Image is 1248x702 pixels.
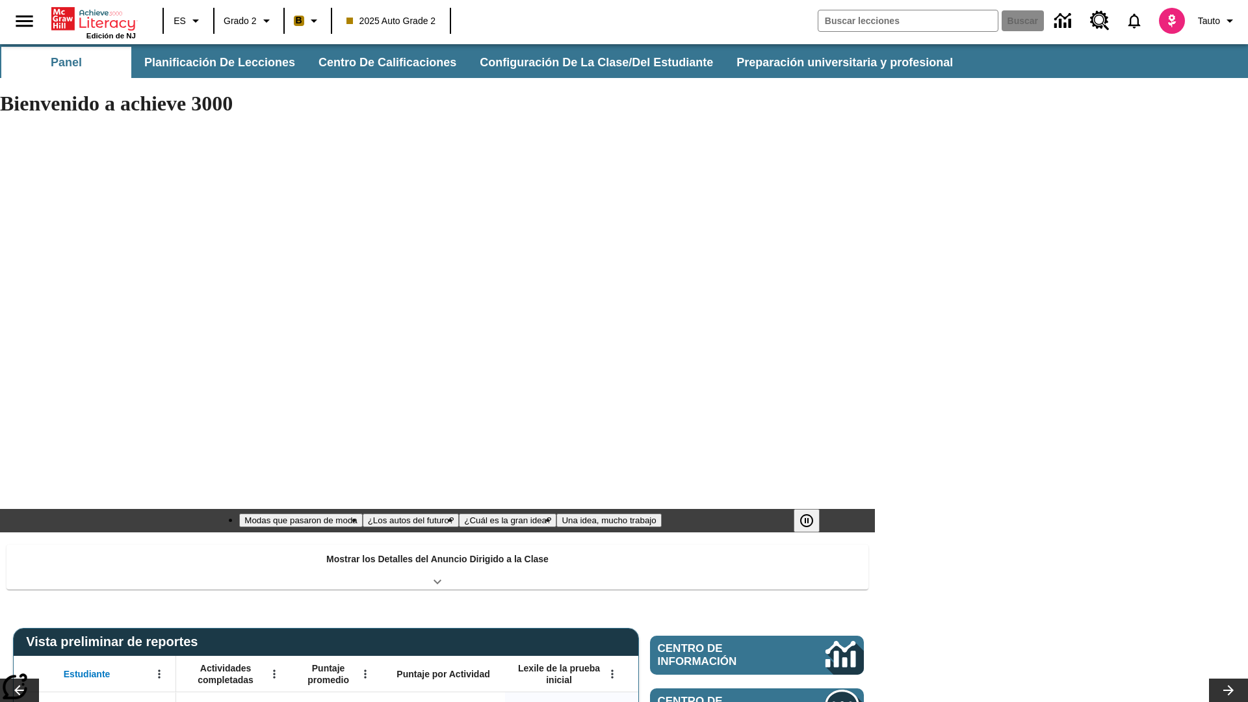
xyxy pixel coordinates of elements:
[289,9,327,32] button: Boost El color de la clase es anaranjado claro. Cambiar el color de la clase.
[6,545,868,590] div: Mostrar los Detalles del Anuncio Dirigido a la Clase
[818,10,998,31] input: Buscar campo
[363,513,460,527] button: Diapositiva 2 ¿Los autos del futuro?
[1193,9,1243,32] button: Perfil/Configuración
[239,513,362,527] button: Diapositiva 1 Modas que pasaron de moda
[1151,4,1193,38] button: Escoja un nuevo avatar
[603,664,622,684] button: Abrir menú
[134,47,305,78] button: Planificación de lecciones
[346,14,436,28] span: 2025 Auto Grade 2
[650,636,864,675] a: Centro de información
[726,47,963,78] button: Preparación universitaria y profesional
[1,47,131,78] button: Panel
[183,662,268,686] span: Actividades completadas
[26,634,204,649] span: Vista preliminar de reportes
[1159,8,1185,34] img: avatar image
[356,664,375,684] button: Abrir menú
[64,668,110,680] span: Estudiante
[459,513,556,527] button: Diapositiva 3 ¿Cuál es la gran idea?
[218,9,279,32] button: Grado: Grado 2, Elige un grado
[1209,679,1248,702] button: Carrusel de lecciones, seguir
[794,509,820,532] button: Pausar
[5,2,44,40] button: Abrir el menú lateral
[224,14,257,28] span: Grado 2
[396,668,489,680] span: Puntaje por Actividad
[1117,4,1151,38] a: Notificaciones
[326,552,549,566] p: Mostrar los Detalles del Anuncio Dirigido a la Clase
[174,14,186,28] span: ES
[556,513,661,527] button: Diapositiva 4 Una idea, mucho trabajo
[658,642,781,668] span: Centro de información
[1082,3,1117,38] a: Centro de recursos, Se abrirá en una pestaña nueva.
[86,32,136,40] span: Edición de NJ
[794,509,833,532] div: Pausar
[1198,14,1220,28] span: Tauto
[296,12,302,29] span: B
[168,9,209,32] button: Lenguaje: ES, Selecciona un idioma
[1046,3,1082,39] a: Centro de información
[51,6,136,32] a: Portada
[308,47,467,78] button: Centro de calificaciones
[51,5,136,40] div: Portada
[512,662,606,686] span: Lexile de la prueba inicial
[265,664,284,684] button: Abrir menú
[297,662,359,686] span: Puntaje promedio
[149,664,169,684] button: Abrir menú
[469,47,723,78] button: Configuración de la clase/del estudiante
